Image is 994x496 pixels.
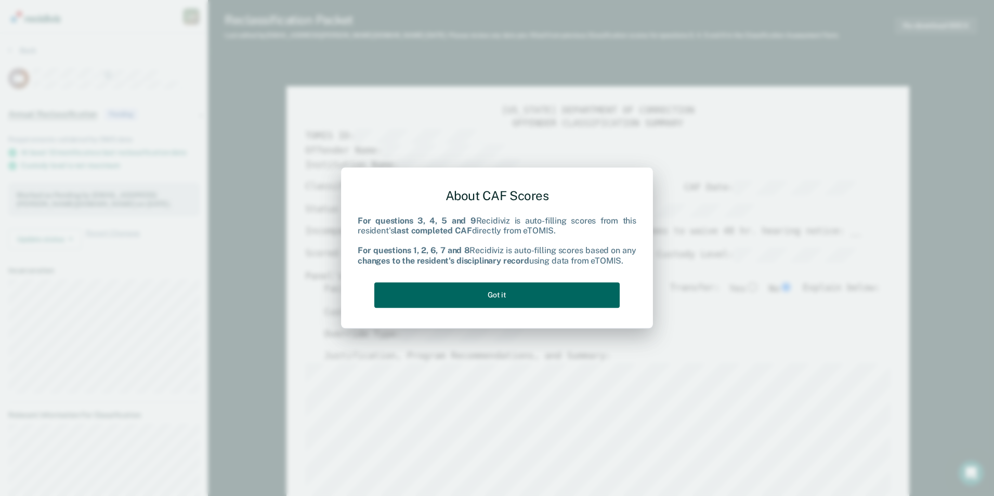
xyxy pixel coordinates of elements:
b: changes to the resident's disciplinary record [358,256,529,266]
button: Got it [374,282,620,308]
b: last completed CAF [394,226,472,236]
b: For questions 3, 4, 5 and 9 [358,216,476,226]
div: Recidiviz is auto-filling scores from this resident's directly from eTOMIS. Recidiviz is auto-fil... [358,216,636,266]
b: For questions 1, 2, 6, 7 and 8 [358,246,469,256]
div: About CAF Scores [358,180,636,212]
